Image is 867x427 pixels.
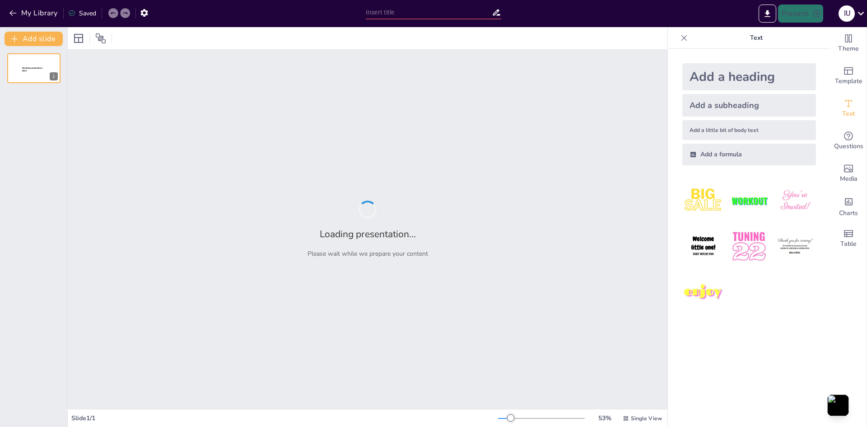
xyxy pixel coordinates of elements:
[5,32,63,46] button: Add slide
[830,222,867,255] div: Add a table
[774,180,816,222] img: 3.jpeg
[682,180,724,222] img: 1.jpeg
[778,5,823,23] button: Present
[830,125,867,157] div: Get real-time input from your audience
[682,63,816,90] div: Add a heading
[840,239,857,249] span: Table
[22,67,42,72] span: Sendsteps presentation editor
[50,72,58,80] div: 1
[682,94,816,117] div: Add a subheading
[682,144,816,165] div: Add a formula
[682,120,816,140] div: Add a little bit of body text
[830,190,867,222] div: Add charts and graphs
[835,76,862,86] span: Template
[774,225,816,267] img: 6.jpeg
[759,5,776,23] button: Export to PowerPoint
[68,9,96,18] div: Saved
[7,53,61,83] div: 1
[682,272,724,314] img: 7.jpeg
[834,141,863,151] span: Questions
[842,109,855,119] span: Text
[7,6,61,20] button: My Library
[838,44,859,54] span: Theme
[71,414,498,422] div: Slide 1 / 1
[839,5,855,23] button: I U
[830,157,867,190] div: Add images, graphics, shapes or video
[728,180,770,222] img: 2.jpeg
[830,27,867,60] div: Change the overall theme
[631,415,662,422] span: Single View
[840,174,858,184] span: Media
[691,27,821,49] p: Text
[839,5,855,22] div: I U
[830,92,867,125] div: Add text boxes
[95,33,106,44] span: Position
[308,249,428,258] p: Please wait while we prepare your content
[839,208,858,218] span: Charts
[682,225,724,267] img: 4.jpeg
[594,414,615,422] div: 53 %
[830,60,867,92] div: Add ready made slides
[71,31,86,46] div: Layout
[728,225,770,267] img: 5.jpeg
[366,6,492,19] input: Insert title
[320,228,416,240] h2: Loading presentation...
